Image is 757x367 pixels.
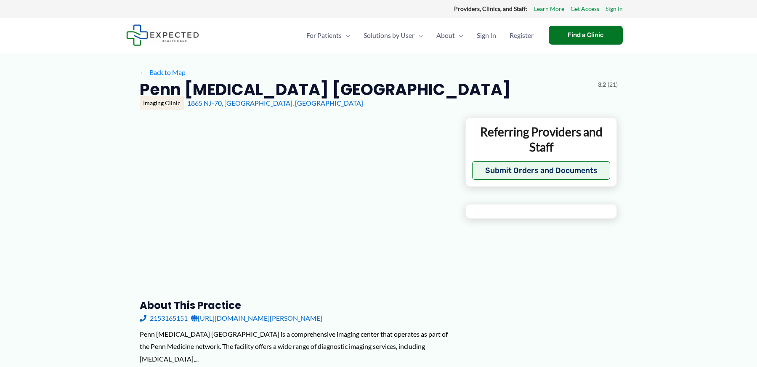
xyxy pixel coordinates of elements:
[187,99,363,107] a: 1865 NJ-70, [GEOGRAPHIC_DATA], [GEOGRAPHIC_DATA]
[300,21,357,50] a: For PatientsMenu Toggle
[342,21,350,50] span: Menu Toggle
[454,5,528,12] strong: Providers, Clinics, and Staff:
[140,66,186,79] a: ←Back to Map
[140,312,188,324] a: 2153165151
[549,26,623,45] a: Find a Clinic
[430,21,470,50] a: AboutMenu Toggle
[306,21,342,50] span: For Patients
[126,24,199,46] img: Expected Healthcare Logo - side, dark font, small
[510,21,534,50] span: Register
[140,96,184,110] div: Imaging Clinic
[571,3,599,14] a: Get Access
[364,21,414,50] span: Solutions by User
[503,21,540,50] a: Register
[140,68,148,76] span: ←
[140,328,452,365] div: Penn [MEDICAL_DATA] [GEOGRAPHIC_DATA] is a comprehensive imaging center that operates as part of ...
[357,21,430,50] a: Solutions by UserMenu Toggle
[470,21,503,50] a: Sign In
[300,21,540,50] nav: Primary Site Navigation
[606,3,623,14] a: Sign In
[598,79,606,90] span: 3.2
[414,21,423,50] span: Menu Toggle
[608,79,618,90] span: (21)
[140,299,452,312] h3: About this practice
[472,161,611,180] button: Submit Orders and Documents
[140,79,511,100] h2: Penn [MEDICAL_DATA] [GEOGRAPHIC_DATA]
[455,21,463,50] span: Menu Toggle
[472,124,611,155] p: Referring Providers and Staff
[477,21,496,50] span: Sign In
[436,21,455,50] span: About
[534,3,564,14] a: Learn More
[191,312,322,324] a: [URL][DOMAIN_NAME][PERSON_NAME]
